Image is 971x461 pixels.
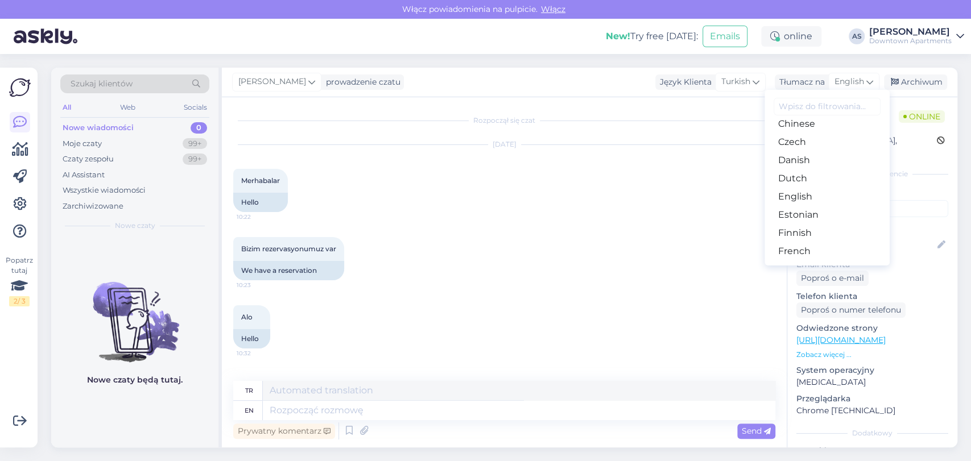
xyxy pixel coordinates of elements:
a: Czech [765,133,890,151]
div: We have a reservation [233,261,344,280]
div: [DATE] [233,139,775,149]
p: Przeglądarka [796,393,948,405]
div: online [761,26,821,47]
span: [PERSON_NAME] [238,76,306,88]
button: Emails [703,26,747,47]
div: Archiwum [884,74,947,90]
div: Poproś o e-mail [796,271,869,286]
div: All [60,100,73,115]
div: Socials [181,100,209,115]
a: Finnish [765,224,890,242]
p: Telefon klienta [796,290,948,302]
div: Nowe wiadomości [63,122,134,134]
p: Notatki [796,445,948,457]
input: Wpisz do filtrowania... [774,98,881,115]
p: Zobacz więcej ... [796,350,948,360]
div: Hello [233,329,270,348]
div: prowadzenie czatu [321,76,400,88]
div: Prywatny komentarz [233,423,335,439]
a: French [765,242,890,260]
p: Nowe czaty będą tutaj. [87,374,183,386]
div: Web [118,100,138,115]
img: Askly Logo [9,77,31,98]
p: Odwiedzone strony [796,322,948,334]
div: Downtown Apartments [869,36,952,45]
div: [PERSON_NAME] [869,27,952,36]
div: Język Klienta [655,76,712,88]
span: Merhabalar [241,176,280,185]
span: Online [899,110,945,123]
a: Dutch [765,169,890,188]
a: German [765,260,890,279]
a: Estonian [765,206,890,224]
div: Wszystkie wiadomości [63,185,146,196]
div: Tłumacz na [775,76,825,88]
b: New! [606,31,630,41]
span: Send [742,426,771,436]
a: English [765,188,890,206]
div: Dodatkowy [796,428,948,438]
div: AS [849,28,865,44]
span: Szukaj klientów [71,78,133,90]
div: Zarchiwizowane [63,201,123,212]
span: 10:23 [237,281,279,289]
div: 99+ [183,138,207,149]
span: Nowe czaty [115,221,155,231]
p: Chrome [TECHNICAL_ID] [796,405,948,417]
div: 2 / 3 [9,296,30,306]
span: English [834,76,864,88]
img: No chats [51,261,218,364]
div: AI Assistant [63,169,105,181]
div: en [245,401,254,420]
a: Chinese [765,115,890,133]
p: [MEDICAL_DATA] [796,376,948,388]
div: Hello [233,193,288,212]
span: Alo [241,313,253,321]
span: Turkish [721,76,750,88]
a: [URL][DOMAIN_NAME] [796,335,886,345]
div: 0 [191,122,207,134]
div: 99+ [183,153,207,165]
span: Włącz [538,4,569,14]
div: Poproś o numer telefonu [796,302,906,318]
a: Danish [765,151,890,169]
span: Bizim rezervasyonumuz var [241,244,336,253]
span: 10:32 [237,349,279,358]
div: Czaty zespołu [63,153,114,165]
span: 10:22 [237,213,279,221]
div: Popatrz tutaj [9,255,30,306]
div: Rozpoczął się czat [233,115,775,126]
p: System operacyjny [796,364,948,376]
div: Moje czaty [63,138,102,149]
a: [PERSON_NAME]Downtown Apartments [869,27,964,45]
div: Try free [DATE]: [606,30,698,43]
div: tr [245,381,253,400]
